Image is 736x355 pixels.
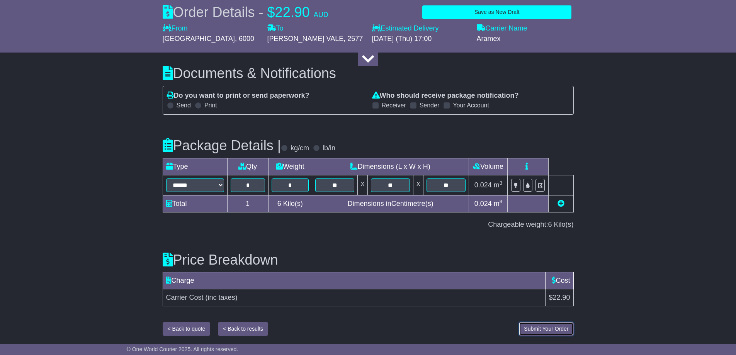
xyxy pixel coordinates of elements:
label: Carrier Name [477,24,527,33]
sup: 3 [500,199,503,204]
div: Aramex [477,35,574,43]
span: , 6000 [235,35,254,42]
button: Save as New Draft [422,5,571,19]
span: Carrier Cost [166,294,204,301]
span: m [494,200,503,207]
label: lb/in [323,144,335,153]
button: < Back to results [218,322,268,336]
td: Type [163,158,227,175]
h3: Package Details | [163,138,281,153]
label: Sender [420,102,440,109]
td: Dimensions in Centimetre(s) [312,195,469,212]
span: AUD [314,11,328,19]
span: 6 [548,221,552,228]
h3: Price Breakdown [163,252,574,268]
span: m [494,181,503,189]
td: 1 [227,195,268,212]
td: Charge [163,272,546,289]
span: $22.90 [549,294,570,301]
td: Qty [227,158,268,175]
span: [PERSON_NAME] VALE [267,35,344,42]
label: Send [177,102,191,109]
label: Your Account [453,102,489,109]
span: $ [267,4,275,20]
td: Total [163,195,227,212]
label: Print [204,102,217,109]
td: x [413,175,423,195]
label: To [267,24,284,33]
span: © One World Courier 2025. All rights reserved. [127,346,238,352]
button: Submit Your Order [519,322,573,336]
td: Cost [546,272,573,289]
label: kg/cm [291,144,309,153]
label: Do you want to print or send paperwork? [167,92,309,100]
span: 6 [277,200,281,207]
label: Receiver [382,102,406,109]
div: Chargeable weight: Kilo(s) [163,221,574,229]
td: Weight [268,158,312,175]
span: 0.024 [474,181,492,189]
td: Volume [469,158,508,175]
div: [DATE] (Thu) 17:00 [372,35,469,43]
div: Order Details - [163,4,328,20]
td: x [358,175,368,195]
label: Who should receive package notification? [372,92,519,100]
h3: Documents & Notifications [163,66,574,81]
span: , 2577 [343,35,363,42]
label: From [163,24,188,33]
button: < Back to quote [163,322,211,336]
a: Add new item [558,200,564,207]
span: (inc taxes) [206,294,238,301]
td: Dimensions (L x W x H) [312,158,469,175]
span: 22.90 [275,4,310,20]
sup: 3 [500,180,503,186]
td: Kilo(s) [268,195,312,212]
label: Estimated Delivery [372,24,469,33]
span: [GEOGRAPHIC_DATA] [163,35,235,42]
span: Submit Your Order [524,326,568,332]
span: 0.024 [474,200,492,207]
